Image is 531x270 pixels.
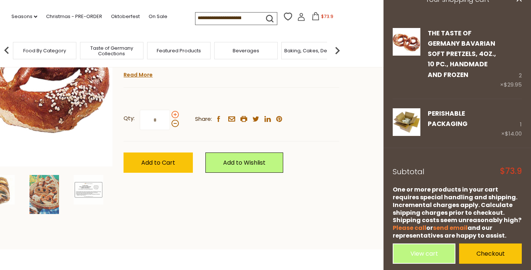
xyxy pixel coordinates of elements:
div: 1 × [501,108,522,138]
a: PERISHABLE Packaging [428,109,468,128]
button: Add to Cart [124,152,193,173]
span: $29.95 [504,81,522,88]
span: $73.9 [321,13,333,20]
a: Checkout [459,243,522,264]
a: Food By Category [23,48,66,53]
a: send email [433,224,468,232]
a: Featured Products [157,48,201,53]
span: $73.9 [500,167,522,175]
span: Subtotal [393,166,424,177]
a: The Taste of Germany Bavarian Soft Pretzels, 4oz., 10 pc., handmade and frozen [393,28,420,90]
a: Oktoberfest [111,13,140,21]
span: $14.00 [505,130,522,137]
a: On Sale [149,13,167,21]
a: The Taste of Germany Bavarian Soft Pretzels, 4oz., 10 pc., handmade and frozen [428,29,496,79]
a: Seasons [11,13,37,21]
a: Read More [124,71,153,78]
img: The Taste of Germany Bavarian Soft Pretzels, 4oz., 10 pc., handmade and frozen [393,28,420,56]
a: Beverages [233,48,259,53]
span: Share: [195,115,212,124]
span: Add to Cart [141,158,175,167]
div: One or more products in your cart requires special handling and shipping. Incremental charges app... [393,186,522,240]
img: Handmade Fresh Bavarian Beer Garden Pretzels [29,175,59,214]
a: Baking, Cakes, Desserts [284,48,341,53]
img: next arrow [330,43,345,58]
a: View cart [393,243,455,264]
li: We will ship this product in heat-protective packaging and ice. [131,69,339,78]
img: PERISHABLE Packaging [393,108,420,136]
input: Qty: [140,110,170,130]
button: $73.9 [307,12,338,23]
a: Add to Wishlist [205,152,283,173]
strong: Qty: [124,114,135,123]
a: Christmas - PRE-ORDER [46,13,102,21]
a: PERISHABLE Packaging [393,108,420,138]
div: 2 × [500,28,522,90]
a: Taste of Germany Collections [82,45,141,56]
a: Please call [393,224,426,232]
img: The Taste of Germany Bavarian Soft Pretzels, 4oz., 10 pc., handmade and frozen [74,175,103,204]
